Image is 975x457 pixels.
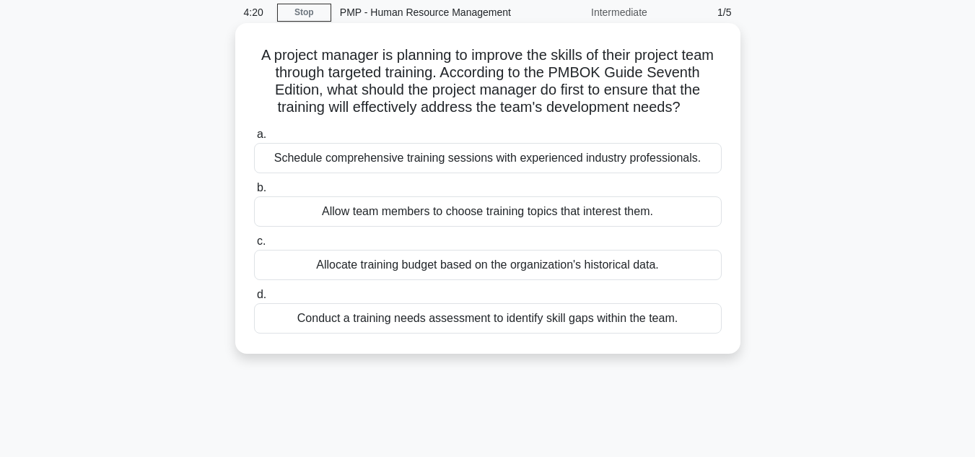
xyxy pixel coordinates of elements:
span: c. [257,235,266,247]
span: b. [257,181,266,193]
div: Allocate training budget based on the organization's historical data. [254,250,722,280]
span: a. [257,128,266,140]
div: Allow team members to choose training topics that interest them. [254,196,722,227]
a: Stop [277,4,331,22]
h5: A project manager is planning to improve the skills of their project team through targeted traini... [253,46,723,117]
div: Conduct a training needs assessment to identify skill gaps within the team. [254,303,722,334]
span: d. [257,288,266,300]
div: Schedule comprehensive training sessions with experienced industry professionals. [254,143,722,173]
